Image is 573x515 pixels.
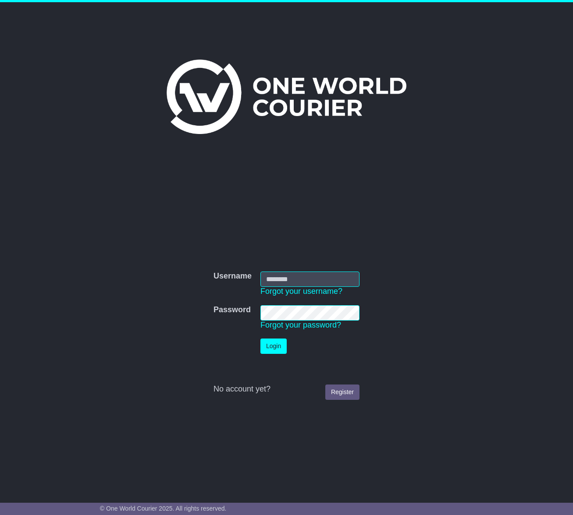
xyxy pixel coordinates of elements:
[214,272,252,281] label: Username
[260,339,287,354] button: Login
[214,384,359,394] div: No account yet?
[100,505,227,512] span: © One World Courier 2025. All rights reserved.
[214,305,251,315] label: Password
[167,60,406,134] img: One World
[325,384,359,400] a: Register
[260,321,341,329] a: Forgot your password?
[260,287,342,296] a: Forgot your username?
